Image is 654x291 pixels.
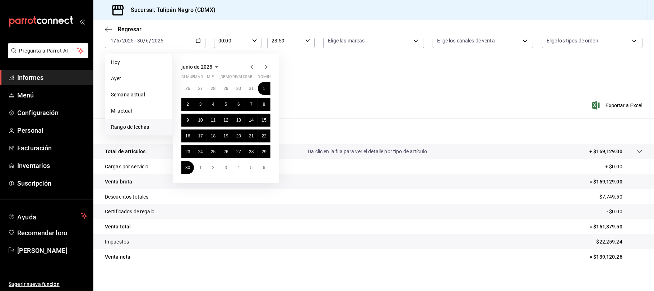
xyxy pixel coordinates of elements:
font: 10 [198,118,203,123]
abbr: 27 de mayo de 2025 [198,86,203,91]
button: 7 de junio de 2025 [245,98,258,111]
button: 26 de mayo de 2025 [181,82,194,95]
font: 20 [236,133,241,138]
font: 27 [236,149,241,154]
abbr: 24 de junio de 2025 [198,149,203,154]
font: junio de 2025 [181,64,212,70]
font: - $22,259.24 [594,239,622,245]
button: 9 de junio de 2025 [181,114,194,127]
font: 23 [185,149,190,154]
abbr: 16 de junio de 2025 [185,133,190,138]
button: 4 de julio de 2025 [232,161,245,174]
button: 11 de junio de 2025 [207,114,219,127]
font: 21 [249,133,254,138]
font: = $139,120.26 [589,254,622,260]
abbr: 25 de junio de 2025 [211,149,215,154]
font: 2 [212,165,214,170]
abbr: sábado [245,74,252,82]
font: Rango de fechas [111,124,149,130]
input: -- [110,38,114,44]
font: Exportar a Excel [606,103,643,108]
abbr: 20 de junio de 2025 [236,133,241,138]
abbr: 29 de junio de 2025 [262,149,266,154]
button: 20 de junio de 2025 [232,129,245,142]
abbr: martes [194,74,203,82]
abbr: 21 de junio de 2025 [249,133,254,138]
abbr: 26 de junio de 2025 [223,149,228,154]
abbr: 13 de junio de 2025 [236,118,241,123]
button: 30 de junio de 2025 [181,161,194,174]
font: 3 [225,165,227,170]
button: 5 de junio de 2025 [219,98,232,111]
abbr: 30 de mayo de 2025 [236,86,241,91]
font: / [114,38,116,44]
font: 26 [223,149,228,154]
font: 6 [263,165,265,170]
font: / [149,38,152,44]
font: Sucursal: Tulipán Negro (CDMX) [131,6,215,13]
font: 6 [237,102,240,107]
button: Pregunta a Parrot AI [8,43,88,58]
font: Ayuda [17,213,37,221]
font: / [120,38,122,44]
font: + $169,129.00 [589,149,622,154]
font: 8 [263,102,265,107]
button: 29 de junio de 2025 [258,145,270,158]
font: 11 [211,118,215,123]
font: 27 [198,86,203,91]
abbr: 28 de junio de 2025 [249,149,254,154]
button: junio de 2025 [181,63,221,71]
font: 14 [249,118,254,123]
button: 27 de mayo de 2025 [194,82,207,95]
abbr: 17 de junio de 2025 [198,133,203,138]
font: Impuestos [105,239,129,245]
abbr: 6 de junio de 2025 [237,102,240,107]
font: 17 [198,133,203,138]
font: 5 [250,165,252,170]
font: 29 [262,149,266,154]
font: Elige los canales de venta [437,38,495,44]
font: Elige las marcas [328,38,365,44]
abbr: 31 de mayo de 2025 [249,86,254,91]
font: 3 [199,102,202,107]
abbr: 8 de junio de 2025 [263,102,265,107]
button: 5 de julio de 2025 [245,161,258,174]
font: 31 [249,86,254,91]
font: sab [245,74,252,79]
input: ---- [122,38,134,44]
abbr: 3 de junio de 2025 [199,102,202,107]
font: Venta neta [105,254,130,260]
font: Menú [17,91,34,99]
font: 1 [199,165,202,170]
font: Semana actual [111,92,145,97]
abbr: 28 de mayo de 2025 [211,86,215,91]
button: 23 de junio de 2025 [181,145,194,158]
font: mié [207,74,214,79]
abbr: 5 de julio de 2025 [250,165,252,170]
button: 15 de junio de 2025 [258,114,270,127]
button: 14 de junio de 2025 [245,114,258,127]
font: dominio [258,74,275,79]
font: - $0.00 [607,209,622,214]
button: 28 de junio de 2025 [245,145,258,158]
font: Facturación [17,144,52,152]
input: ---- [152,38,164,44]
abbr: 10 de junio de 2025 [198,118,203,123]
font: 26 [185,86,190,91]
a: Pregunta a Parrot AI [5,52,88,60]
font: 7 [250,102,252,107]
abbr: 29 de mayo de 2025 [223,86,228,91]
font: 4 [212,102,214,107]
font: 25 [211,149,215,154]
font: + $0.00 [605,164,622,169]
font: 2 [186,102,189,107]
font: - $7,749.50 [597,194,622,200]
font: 16 [185,133,190,138]
font: [DEMOGRAPHIC_DATA] [219,74,262,79]
button: 8 de junio de 2025 [258,98,270,111]
abbr: 5 de junio de 2025 [225,102,227,107]
input: -- [146,38,149,44]
button: 6 de julio de 2025 [258,161,270,174]
abbr: 2 de julio de 2025 [212,165,214,170]
font: Inventarios [17,162,50,169]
